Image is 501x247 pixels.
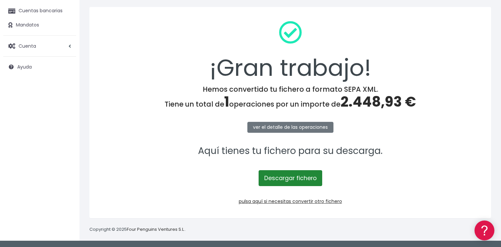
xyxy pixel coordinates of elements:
[3,39,76,53] a: Cuenta
[17,64,32,70] span: Ayuda
[19,42,36,49] span: Cuenta
[98,144,482,159] p: Aquí tienes tu fichero para su descarga.
[3,4,76,18] a: Cuentas bancarias
[98,85,482,110] h4: Hemos convertido tu fichero a formato SEPA XML. Tiene un total de operaciones por un importe de
[340,92,416,112] span: 2.448,93 €
[3,60,76,74] a: Ayuda
[127,226,185,232] a: Four Penguins Ventures S.L.
[259,170,322,186] a: Descargar fichero
[224,92,229,112] span: 1
[89,226,186,233] p: Copyright © 2025 .
[3,18,76,32] a: Mandatos
[247,122,333,133] a: ver el detalle de las operaciones
[98,16,482,85] div: ¡Gran trabajo!
[239,198,342,205] a: pulsa aquí si necesitas convertir otro fichero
